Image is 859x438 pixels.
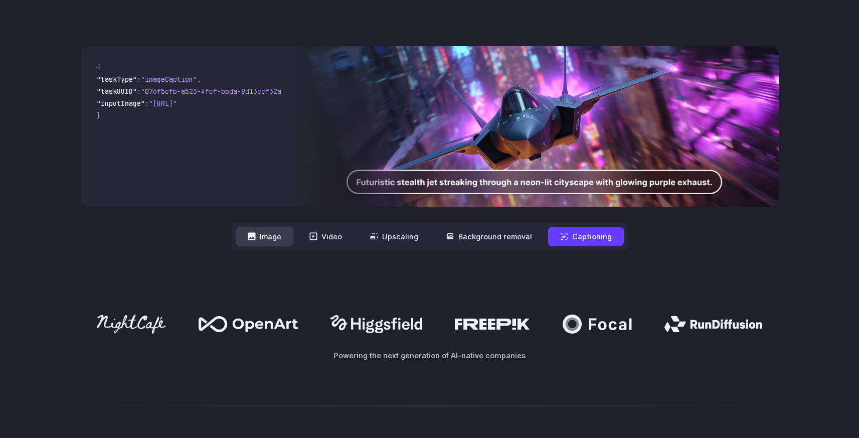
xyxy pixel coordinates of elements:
[97,87,137,96] span: "taskUUID"
[145,99,149,108] span: :
[149,99,177,108] span: "[URL]"
[197,75,201,84] span: ,
[97,63,101,72] span: {
[137,87,141,96] span: :
[548,227,624,246] button: Captioning
[434,227,544,246] button: Background removal
[97,75,137,84] span: "taskType"
[141,87,293,96] span: "076f5cfb-a523-4fcf-bbda-8d13ccf32a75"
[137,75,141,84] span: :
[290,46,778,207] img: Futuristic stealth jet streaking through a neon-lit cityscape with glowing purple exhaust
[81,350,779,361] p: Powering the next generation of AI-native companies
[97,99,145,108] span: "inputImage"
[358,227,430,246] button: Upscaling
[141,75,197,84] span: "imageCaption"
[236,227,293,246] button: Image
[297,227,354,246] button: Video
[97,111,101,120] span: }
